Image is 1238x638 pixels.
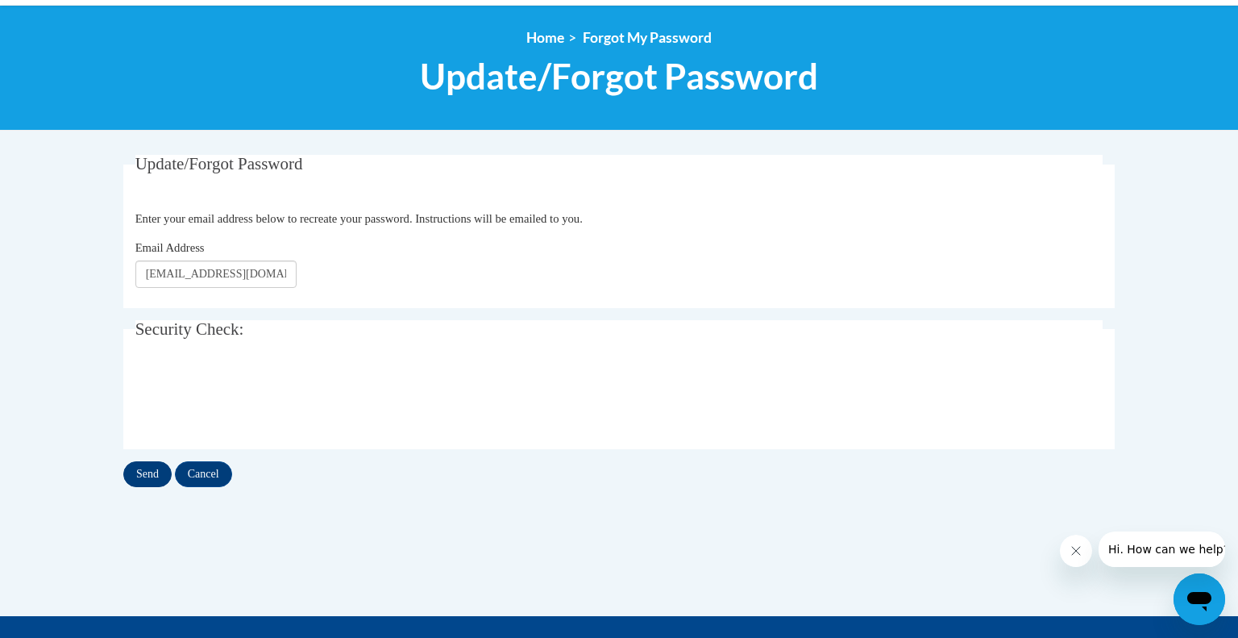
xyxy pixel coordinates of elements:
span: Update/Forgot Password [135,154,303,173]
input: Send [123,461,172,487]
span: Enter your email address below to recreate your password. Instructions will be emailed to you. [135,212,583,225]
span: Update/Forgot Password [420,55,818,98]
input: Cancel [175,461,232,487]
span: Email Address [135,241,205,254]
iframe: Message from company [1099,532,1225,567]
span: Forgot My Password [583,29,712,46]
span: Security Check: [135,319,244,339]
iframe: reCAPTCHA [135,366,380,429]
input: Email [135,261,297,288]
iframe: Button to launch messaging window [1174,573,1225,625]
a: Home [526,29,564,46]
span: Hi. How can we help? [10,11,131,24]
iframe: Close message [1060,535,1092,567]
